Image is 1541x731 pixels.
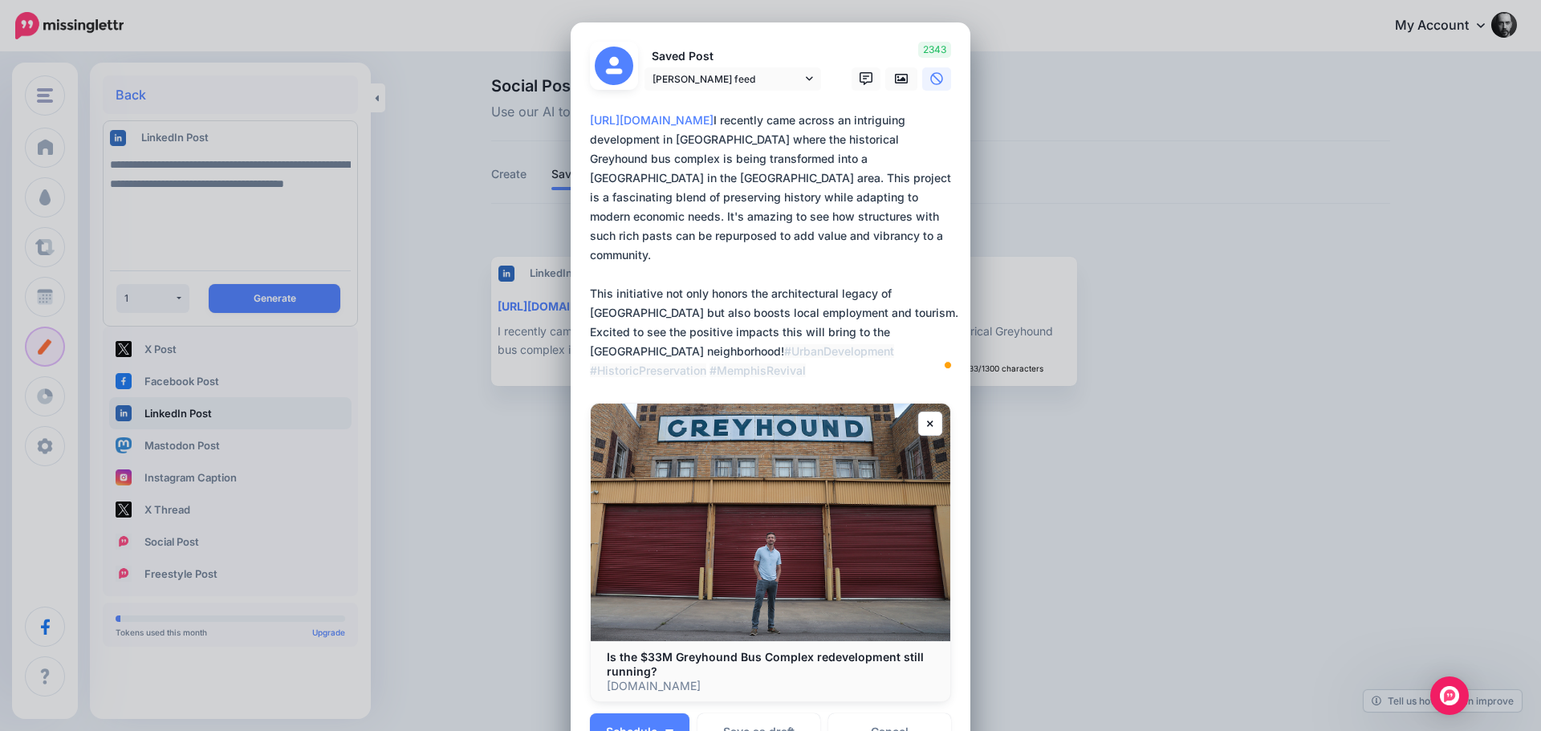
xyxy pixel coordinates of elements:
a: [PERSON_NAME] feed [644,67,821,91]
div: I recently came across an intriguing development in [GEOGRAPHIC_DATA] where the historical Greyho... [590,111,959,380]
div: Open Intercom Messenger [1430,676,1469,715]
p: Saved Post [644,47,821,66]
img: Is the $33M Greyhound Bus Complex redevelopment still running? [591,404,950,642]
mark: [URL][DOMAIN_NAME] [590,113,714,127]
b: Is the $33M Greyhound Bus Complex redevelopment still running? [607,650,924,678]
span: 2343 [918,42,951,58]
textarea: To enrich screen reader interactions, please activate Accessibility in Grammarly extension settings [590,111,959,380]
p: [DOMAIN_NAME] [607,679,934,693]
img: user_default_image.png [595,47,633,85]
span: [PERSON_NAME] feed [653,71,802,87]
